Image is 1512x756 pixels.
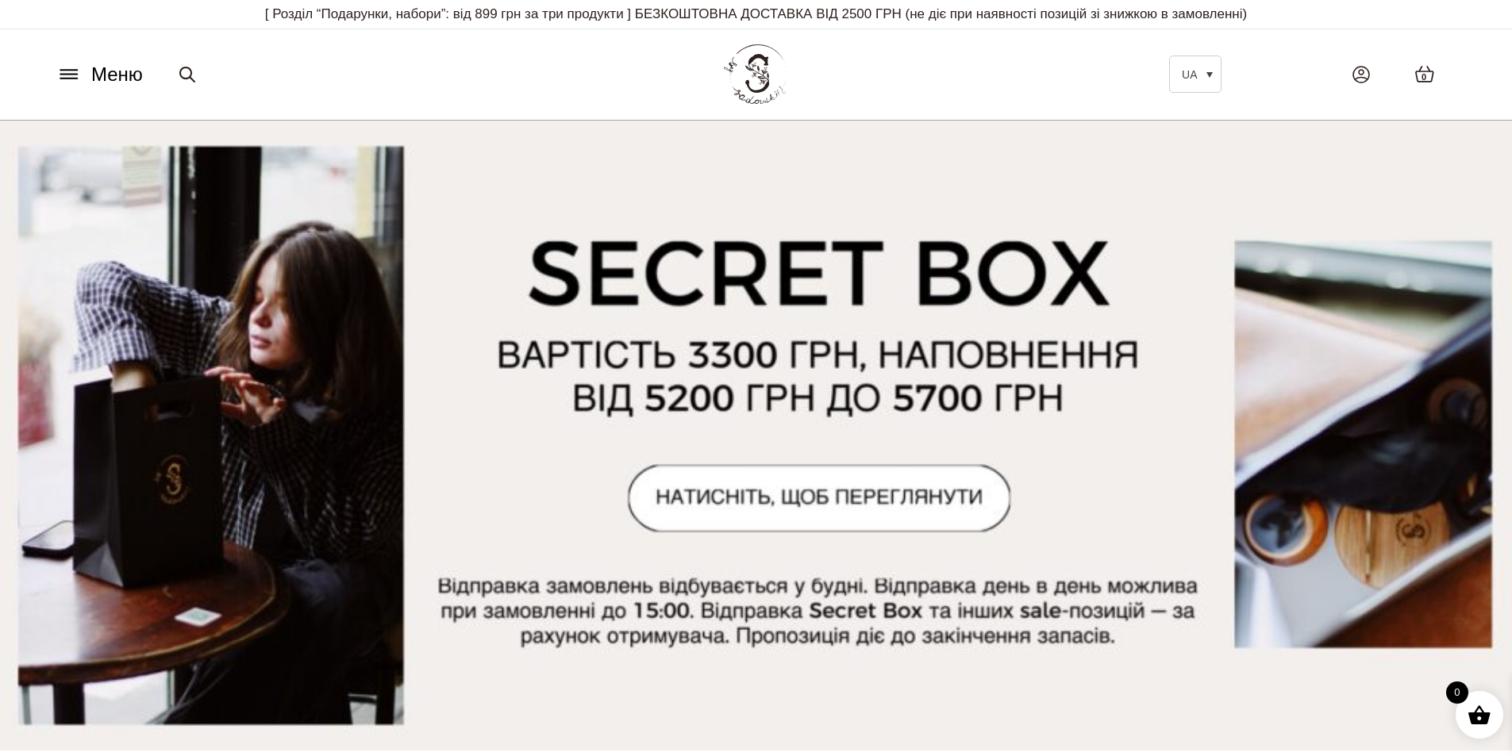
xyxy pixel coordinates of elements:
[1446,681,1468,704] span: 0
[1182,68,1197,81] span: UA
[1422,71,1426,84] span: 0
[1399,49,1451,99] a: 0
[52,59,148,90] button: Меню
[724,44,787,104] img: BY SADOVSKIY
[91,60,143,89] span: Меню
[1169,56,1222,93] a: UA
